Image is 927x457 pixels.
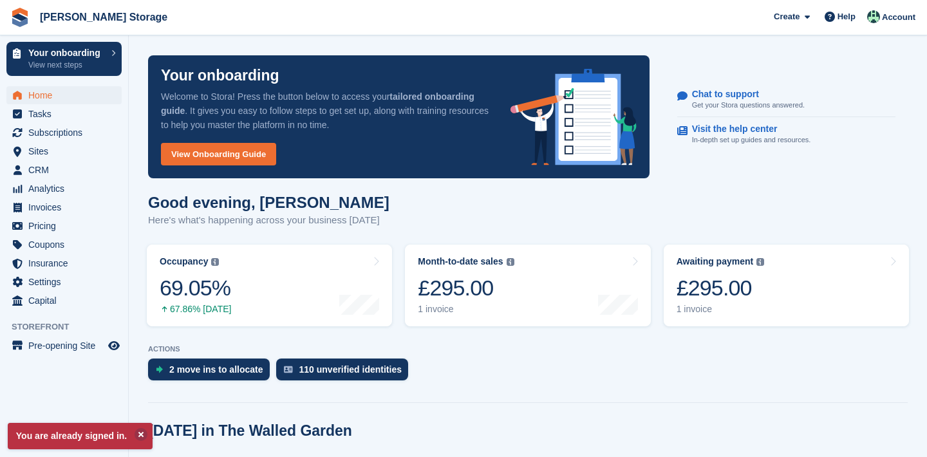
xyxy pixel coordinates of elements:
a: menu [6,337,122,355]
img: icon-info-grey-7440780725fd019a000dd9b08b2336e03edf1995a4989e88bcd33f0948082b44.svg [756,258,764,266]
h2: [DATE] in The Walled Garden [148,422,352,440]
span: Analytics [28,180,106,198]
div: 1 invoice [418,304,514,315]
a: menu [6,236,122,254]
a: menu [6,105,122,123]
span: Invoices [28,198,106,216]
a: menu [6,254,122,272]
a: 110 unverified identities [276,359,415,387]
a: menu [6,161,122,179]
span: Home [28,86,106,104]
a: menu [6,86,122,104]
a: menu [6,217,122,235]
img: icon-info-grey-7440780725fd019a000dd9b08b2336e03edf1995a4989e88bcd33f0948082b44.svg [211,258,219,266]
div: Awaiting payment [677,256,754,267]
a: menu [6,180,122,198]
a: View Onboarding Guide [161,143,276,165]
span: Tasks [28,105,106,123]
p: Chat to support [692,89,794,100]
p: Welcome to Stora! Press the button below to access your . It gives you easy to follow steps to ge... [161,89,490,132]
a: Month-to-date sales £295.00 1 invoice [405,245,650,326]
a: Occupancy 69.05% 67.86% [DATE] [147,245,392,326]
div: 69.05% [160,275,231,301]
div: Month-to-date sales [418,256,503,267]
span: Coupons [28,236,106,254]
p: Here's what's happening across your business [DATE] [148,213,389,228]
p: View next steps [28,59,105,71]
span: CRM [28,161,106,179]
img: stora-icon-8386f47178a22dfd0bd8f6a31ec36ba5ce8667c1dd55bd0f319d3a0aa187defe.svg [10,8,30,27]
a: menu [6,124,122,142]
a: menu [6,142,122,160]
p: Visit the help center [692,124,801,135]
a: 2 move ins to allocate [148,359,276,387]
a: Chat to support Get your Stora questions answered. [677,82,895,118]
a: Your onboarding View next steps [6,42,122,76]
p: Your onboarding [161,68,279,83]
div: Occupancy [160,256,208,267]
img: Nicholas Pain [867,10,880,23]
a: menu [6,273,122,291]
a: [PERSON_NAME] Storage [35,6,173,28]
div: 110 unverified identities [299,364,402,375]
a: menu [6,198,122,216]
img: icon-info-grey-7440780725fd019a000dd9b08b2336e03edf1995a4989e88bcd33f0948082b44.svg [507,258,514,266]
a: Visit the help center In-depth set up guides and resources. [677,117,895,152]
span: Account [882,11,915,24]
div: £295.00 [418,275,514,301]
span: Pricing [28,217,106,235]
img: move_ins_to_allocate_icon-fdf77a2bb77ea45bf5b3d319d69a93e2d87916cf1d5bf7949dd705db3b84f3ca.svg [156,366,163,373]
img: onboarding-info-6c161a55d2c0e0a8cae90662b2fe09162a5109e8cc188191df67fb4f79e88e88.svg [510,69,637,165]
span: Create [774,10,800,23]
span: Subscriptions [28,124,106,142]
a: Awaiting payment £295.00 1 invoice [664,245,909,326]
div: £295.00 [677,275,765,301]
span: Pre-opening Site [28,337,106,355]
a: Preview store [106,338,122,353]
span: Help [838,10,856,23]
p: Get your Stora questions answered. [692,100,805,111]
p: In-depth set up guides and resources. [692,135,811,145]
span: Storefront [12,321,128,333]
img: verify_identity-adf6edd0f0f0b5bbfe63781bf79b02c33cf7c696d77639b501bdc392416b5a36.svg [284,366,293,373]
div: 2 move ins to allocate [169,364,263,375]
p: You are already signed in. [8,423,153,449]
span: Settings [28,273,106,291]
span: Insurance [28,254,106,272]
h1: Good evening, [PERSON_NAME] [148,194,389,211]
span: Capital [28,292,106,310]
div: 1 invoice [677,304,765,315]
p: Your onboarding [28,48,105,57]
p: ACTIONS [148,345,908,353]
a: menu [6,292,122,310]
div: 67.86% [DATE] [160,304,231,315]
span: Sites [28,142,106,160]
